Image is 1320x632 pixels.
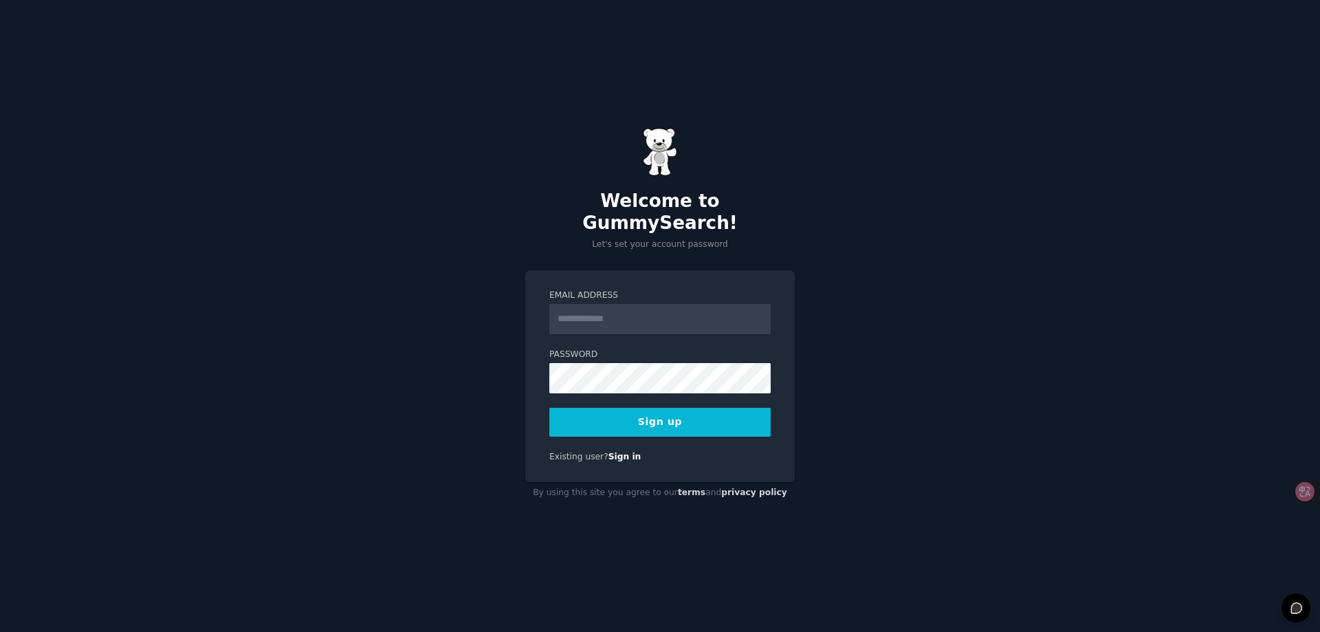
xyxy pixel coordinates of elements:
[549,452,608,461] span: Existing user?
[525,239,795,251] p: Let's set your account password
[525,190,795,234] h2: Welcome to GummySearch!
[549,290,771,302] label: Email Address
[608,452,641,461] a: Sign in
[525,482,795,504] div: By using this site you agree to our and
[549,349,771,361] label: Password
[643,128,677,176] img: Gummy Bear
[721,488,787,497] a: privacy policy
[678,488,705,497] a: terms
[549,408,771,437] button: Sign up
